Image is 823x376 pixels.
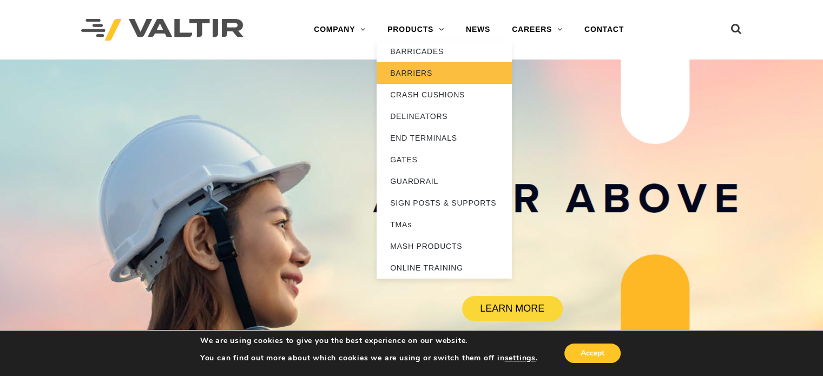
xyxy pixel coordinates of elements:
[377,235,512,257] a: MASH PRODUCTS
[377,62,512,84] a: BARRIERS
[462,296,563,321] a: LEARN MORE
[564,344,621,363] button: Accept
[455,19,501,41] a: NEWS
[574,19,635,41] a: CONTACT
[200,336,538,346] p: We are using cookies to give you the best experience on our website.
[81,19,243,41] img: Valtir
[377,105,512,127] a: DELINEATORS
[377,192,512,214] a: SIGN POSTS & SUPPORTS
[504,353,535,363] button: settings
[377,127,512,149] a: END TERMINALS
[377,170,512,192] a: GUARDRAIL
[501,19,574,41] a: CAREERS
[377,41,512,62] a: BARRICADES
[303,19,377,41] a: COMPANY
[377,214,512,235] a: TMAs
[377,257,512,279] a: ONLINE TRAINING
[377,19,455,41] a: PRODUCTS
[377,84,512,105] a: CRASH CUSHIONS
[200,353,538,363] p: You can find out more about which cookies we are using or switch them off in .
[377,149,512,170] a: GATES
